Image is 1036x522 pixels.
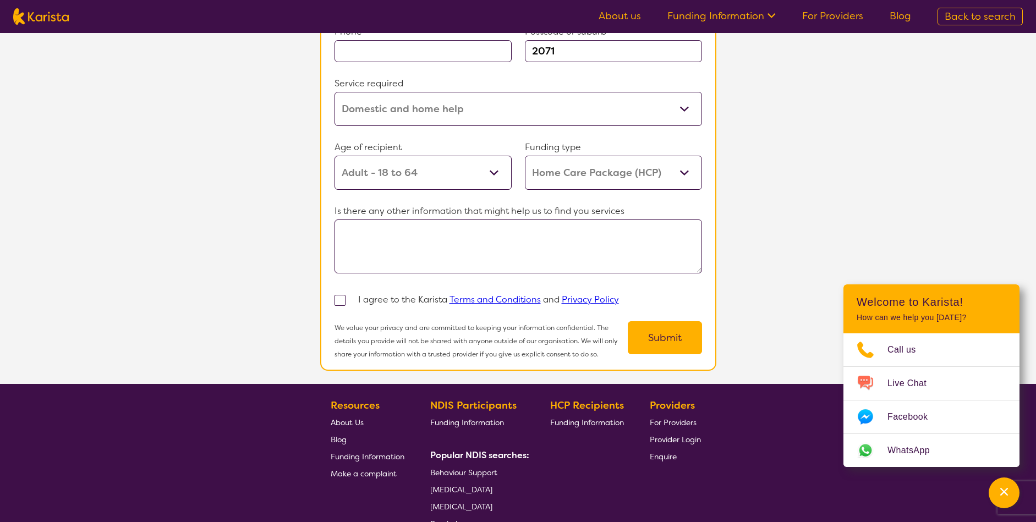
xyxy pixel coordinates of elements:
[802,9,863,23] a: For Providers
[430,498,525,515] a: [MEDICAL_DATA]
[331,417,364,427] span: About Us
[550,399,624,412] b: HCP Recipients
[843,434,1019,467] a: Web link opens in a new tab.
[335,321,628,361] p: We value your privacy and are committed to keeping your information confidential. The details you...
[550,414,624,431] a: Funding Information
[550,417,624,427] span: Funding Information
[599,9,641,23] a: About us
[650,431,701,448] a: Provider Login
[887,442,943,459] span: WhatsApp
[890,9,911,23] a: Blog
[331,465,404,482] a: Make a complaint
[887,342,929,358] span: Call us
[430,414,525,431] a: Funding Information
[857,295,1006,309] h2: Welcome to Karista!
[335,75,702,92] p: Service required
[331,431,404,448] a: Blog
[843,284,1019,467] div: Channel Menu
[887,409,941,425] span: Facebook
[13,8,69,25] img: Karista logo
[331,399,380,412] b: Resources
[430,481,525,498] a: [MEDICAL_DATA]
[358,292,619,308] p: I agree to the Karista and
[989,477,1019,508] button: Channel Menu
[650,448,701,465] a: Enquire
[331,414,404,431] a: About Us
[430,485,492,494] span: [MEDICAL_DATA]
[650,417,697,427] span: For Providers
[650,414,701,431] a: For Providers
[331,452,404,461] span: Funding Information
[945,10,1016,23] span: Back to search
[430,502,492,512] span: [MEDICAL_DATA]
[857,313,1006,322] p: How can we help you [DATE]?
[525,139,702,156] p: Funding type
[335,203,702,219] p: Is there any other information that might help us to find you services
[430,468,497,477] span: Behaviour Support
[650,399,695,412] b: Providers
[430,449,529,461] b: Popular NDIS searches:
[843,333,1019,467] ul: Choose channel
[938,8,1023,25] a: Back to search
[650,435,701,444] span: Provider Login
[450,294,541,305] a: Terms and Conditions
[562,294,619,305] a: Privacy Policy
[430,464,525,481] a: Behaviour Support
[331,448,404,465] a: Funding Information
[335,139,512,156] p: Age of recipient
[887,375,940,392] span: Live Chat
[430,399,517,412] b: NDIS Participants
[331,435,347,444] span: Blog
[650,452,677,461] span: Enquire
[430,417,504,427] span: Funding Information
[331,469,397,479] span: Make a complaint
[628,321,702,354] button: Submit
[667,9,776,23] a: Funding Information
